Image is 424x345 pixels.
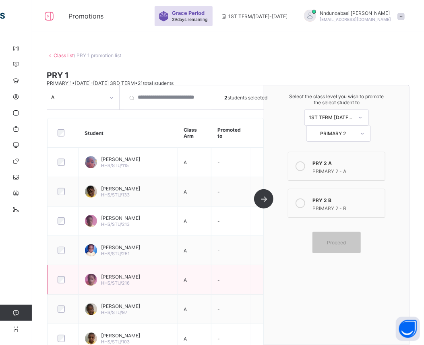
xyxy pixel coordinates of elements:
span: A [184,159,187,165]
span: [PERSON_NAME] [101,156,140,162]
span: - [217,335,220,341]
div: A [51,94,105,100]
span: [PERSON_NAME] [101,274,140,280]
div: NndunoabasiAkpan [296,10,409,23]
span: HHS/STU/97 [101,310,127,315]
button: Open asap [396,317,420,341]
span: HHS/STU/216 [101,280,130,286]
a: Class list [54,52,74,58]
th: Promoted to [211,118,251,148]
span: - [217,247,220,253]
div: PRIMARY 2 - A [312,166,381,174]
span: - [217,159,220,165]
span: [PERSON_NAME] [101,244,140,250]
span: A [184,247,187,253]
span: [PERSON_NAME] [101,303,140,309]
th: Student [79,118,178,148]
span: - [217,188,220,194]
span: Nndunoabasi [PERSON_NAME] [320,10,391,16]
span: [EMAIL_ADDRESS][DOMAIN_NAME] [320,17,391,22]
span: [PERSON_NAME] [101,215,140,221]
span: A [184,277,187,283]
span: A [184,218,187,224]
span: Grace Period [172,10,205,16]
span: HHS/STU/115 [101,163,129,168]
span: - [217,218,220,224]
span: session/term information [221,13,288,19]
span: 29 days remaining [172,17,207,22]
span: / PRY 1 promotion list [74,52,121,58]
div: PRY 2 B [312,195,381,203]
span: Proceed [327,240,346,246]
img: sticker-purple.71386a28dfed39d6af7621340158ba97.svg [159,11,169,21]
span: - [217,277,220,283]
span: PRIMARY 1 • [DATE]-[DATE] 3RD TERM • 21 total students [47,80,174,86]
span: Select the class level you wish to promote the select student to [272,93,401,105]
b: 2 [224,94,228,100]
span: students selected [224,94,267,100]
span: A [184,188,187,194]
span: A [184,335,187,341]
span: Promotions [68,12,147,20]
div: PRIMARY 2 [311,130,355,136]
span: PRY 1 [47,70,410,80]
th: Class Arm [178,118,211,148]
span: - [217,306,220,312]
span: HHS/STU/251 [101,251,130,256]
span: HHS/STU/103 [101,339,130,345]
span: HHS/STU/133 [101,192,130,198]
div: 1ST TERM [DATE]-[DATE] [309,114,353,120]
span: A [184,306,187,312]
span: [PERSON_NAME] [101,333,140,339]
div: PRIMARY 2 - B [312,203,381,211]
span: HHS/STU/213 [101,221,130,227]
span: [PERSON_NAME] [101,186,140,192]
div: PRY 2 A [312,158,381,166]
